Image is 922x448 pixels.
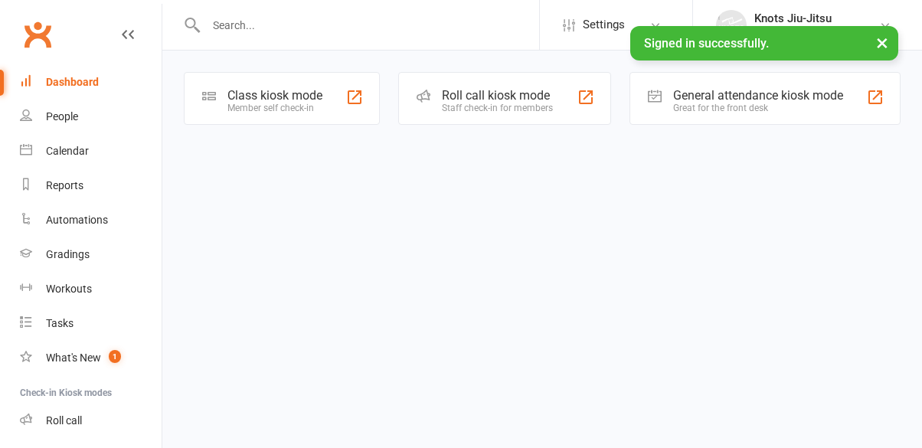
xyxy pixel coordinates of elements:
a: Automations [20,203,162,237]
div: Staff check-in for members [442,103,553,113]
div: Dashboard [46,76,99,88]
button: × [868,26,896,59]
div: Knots Jiu-Jitsu [754,11,832,25]
div: Roll call kiosk mode [442,88,553,103]
div: Class kiosk mode [227,88,322,103]
div: Reports [46,179,83,191]
img: thumb_image1637287962.png [716,10,747,41]
a: Calendar [20,134,162,168]
a: Workouts [20,272,162,306]
input: Search... [201,15,539,36]
div: People [46,110,78,123]
div: Tasks [46,317,74,329]
div: Automations [46,214,108,226]
a: Roll call [20,404,162,438]
span: Signed in successfully. [644,36,769,51]
a: Clubworx [18,15,57,54]
a: What's New1 [20,341,162,375]
div: Gradings [46,248,90,260]
div: Great for the front desk [673,103,843,113]
span: 1 [109,350,121,363]
div: Calendar [46,145,89,157]
div: General attendance kiosk mode [673,88,843,103]
div: Member self check-in [227,103,322,113]
div: Roll call [46,414,82,427]
div: Knots Jiu-Jitsu [754,25,832,39]
a: Reports [20,168,162,203]
a: Gradings [20,237,162,272]
span: Settings [583,8,625,42]
a: Tasks [20,306,162,341]
div: Workouts [46,283,92,295]
a: Dashboard [20,65,162,100]
div: What's New [46,352,101,364]
a: People [20,100,162,134]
